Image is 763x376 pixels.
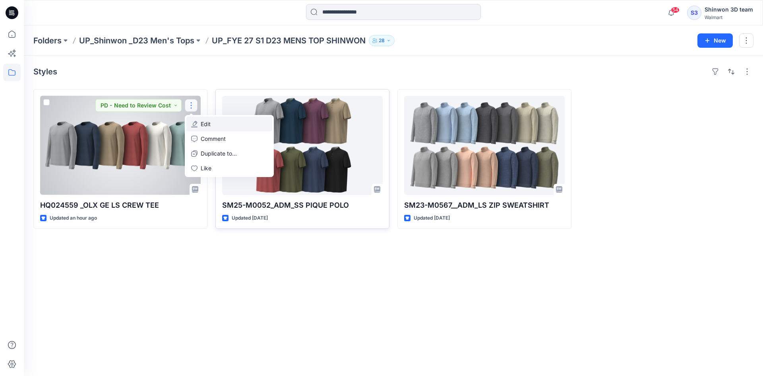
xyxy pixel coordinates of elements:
a: Edit [186,117,272,131]
div: S3 [687,6,701,20]
p: SM23-M0567__ADM_LS ZIP SWEATSHIRT [404,200,565,211]
p: Updated [DATE] [414,214,450,222]
button: New [697,33,733,48]
p: Duplicate to... [201,149,237,158]
h4: Styles [33,67,57,76]
p: UP_FYE 27 S1 D23 MENS TOP SHINWON [212,35,366,46]
a: SM25-M0052_ADM_SS PIQUE POLO [222,96,383,195]
button: 28 [369,35,395,46]
span: 54 [671,7,680,13]
p: SM25-M0052_ADM_SS PIQUE POLO [222,200,383,211]
p: Updated an hour ago [50,214,97,222]
p: Comment [201,134,226,143]
a: HQ024559 _OLX GE LS CREW TEE [40,96,201,195]
div: Shinwon 3D team [705,5,753,14]
p: Like [201,164,211,172]
a: Folders [33,35,62,46]
p: HQ024559 _OLX GE LS CREW TEE [40,200,201,211]
a: UP_Shinwon _D23 Men's Tops [79,35,194,46]
p: Edit [201,120,211,128]
a: SM23-M0567__ADM_LS ZIP SWEATSHIRT [404,96,565,195]
p: Updated [DATE] [232,214,268,222]
p: 28 [379,36,385,45]
div: Walmart [705,14,753,20]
